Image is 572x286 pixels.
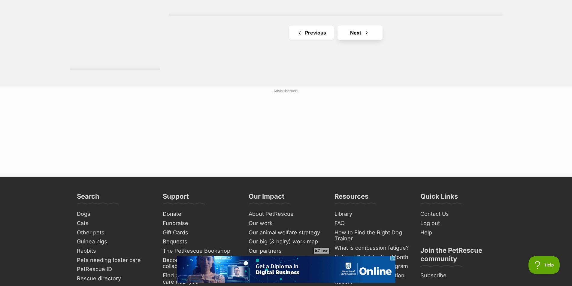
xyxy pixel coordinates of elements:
[334,192,368,204] h3: Resources
[74,237,154,246] a: Guinea pigs
[337,26,383,40] a: Next page
[160,219,240,228] a: Fundraise
[160,237,240,246] a: Bequests
[420,246,495,266] h3: Join the PetRescue community
[74,274,154,283] a: Rescue directory
[141,96,432,171] iframe: Advertisement
[160,228,240,237] a: Gift Cards
[74,209,154,219] a: Dogs
[420,192,458,204] h3: Quick Links
[332,228,412,243] a: How to Find the Right Dog Trainer
[332,209,412,219] a: Library
[74,228,154,237] a: Other pets
[332,219,412,228] a: FAQ
[177,256,395,283] iframe: Advertisement
[289,26,334,40] a: Previous page
[246,228,326,237] a: Our animal welfare strategy
[246,219,326,228] a: Our work
[418,228,498,237] a: Help
[246,209,326,219] a: About PetRescue
[246,237,326,246] a: Our big (& hairy) work map
[160,246,240,256] a: The PetRescue Bookshop
[160,256,240,271] a: Become a food donation collaborator
[249,192,284,204] h3: Our Impact
[74,256,154,265] a: Pets needing foster care
[74,265,154,274] a: PetRescue ID
[332,243,412,253] a: What is compassion fatigue?
[169,26,502,40] nav: Pagination
[246,246,326,256] a: Our partners
[418,271,498,280] a: Subscribe
[418,209,498,219] a: Contact Us
[332,253,412,262] a: National Pet Adoption Month
[160,209,240,219] a: Donate
[528,256,560,274] iframe: Help Scout Beacon - Open
[77,192,99,204] h3: Search
[163,192,189,204] h3: Support
[74,219,154,228] a: Cats
[313,248,330,254] span: Close
[418,219,498,228] a: Log out
[74,246,154,256] a: Rabbits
